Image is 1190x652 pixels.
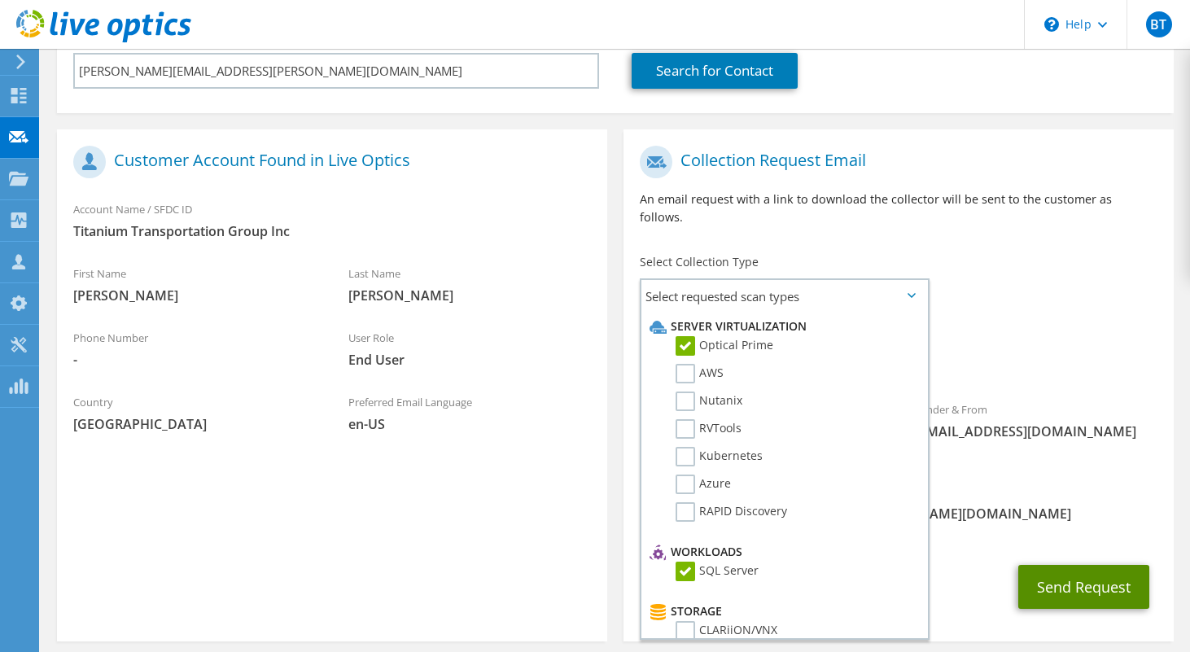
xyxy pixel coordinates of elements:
[640,190,1157,226] p: An email request with a link to download the collector will be sent to the customer as follows.
[332,385,607,441] div: Preferred Email Language
[676,502,787,522] label: RAPID Discovery
[676,364,724,383] label: AWS
[73,222,591,240] span: Titanium Transportation Group Inc
[623,392,899,466] div: To
[73,287,316,304] span: [PERSON_NAME]
[57,192,607,248] div: Account Name / SFDC ID
[676,419,742,439] label: RVTools
[645,602,919,621] li: Storage
[57,321,332,377] div: Phone Number
[915,422,1157,440] span: [EMAIL_ADDRESS][DOMAIN_NAME]
[348,351,591,369] span: End User
[899,392,1174,449] div: Sender & From
[676,447,763,466] label: Kubernetes
[641,280,927,313] span: Select requested scan types
[676,621,777,641] label: CLARiiON/VNX
[73,351,316,369] span: -
[332,256,607,313] div: Last Name
[676,392,742,411] label: Nutanix
[57,385,332,441] div: Country
[676,336,773,356] label: Optical Prime
[348,287,591,304] span: [PERSON_NAME]
[632,53,798,89] a: Search for Contact
[73,415,316,433] span: [GEOGRAPHIC_DATA]
[676,475,731,494] label: Azure
[640,146,1149,178] h1: Collection Request Email
[645,542,919,562] li: Workloads
[1146,11,1172,37] span: BT
[348,415,591,433] span: en-US
[676,562,759,581] label: SQL Server
[73,146,583,178] h1: Customer Account Found in Live Optics
[332,321,607,377] div: User Role
[57,256,332,313] div: First Name
[1044,17,1059,32] svg: \n
[623,475,1174,549] div: CC & Reply To
[640,254,759,270] label: Select Collection Type
[1018,565,1149,609] button: Send Request
[623,319,1174,384] div: Requested Collections
[645,317,919,336] li: Server Virtualization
